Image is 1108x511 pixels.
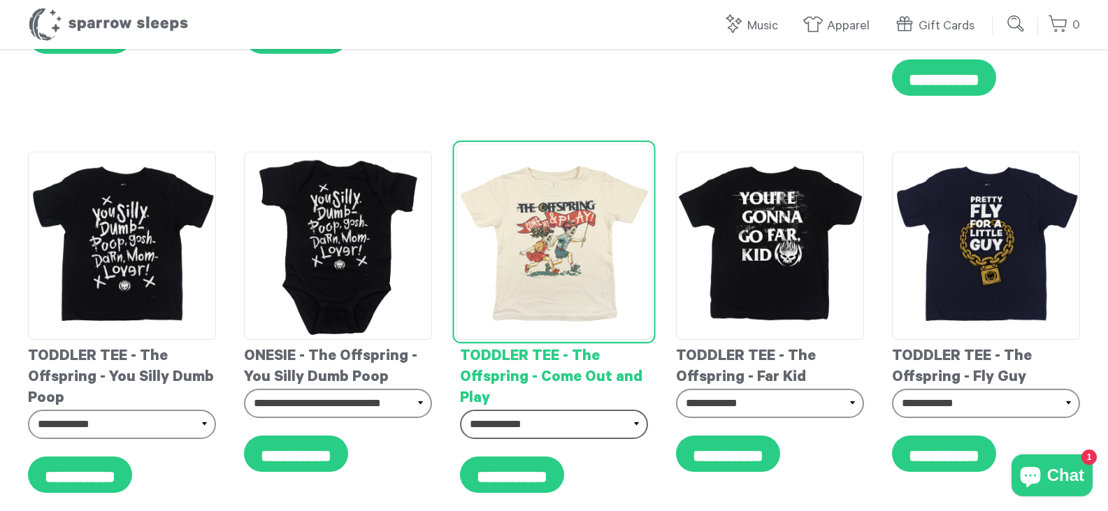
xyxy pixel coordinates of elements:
input: Submit [1002,10,1030,38]
img: TheOffspring-YouSilly-ToddlerT-shirt_grande.jpg [28,152,216,340]
h1: Sparrow Sleeps [28,7,189,42]
img: TheOffspring-YouSilly-Onesie_grande.jpg [244,152,432,340]
a: Gift Cards [894,11,981,41]
inbox-online-store-chat: Shopify online store chat [1007,454,1097,500]
a: Apparel [803,11,877,41]
div: TODDLER TEE - The Offspring - Far Kid [676,340,864,389]
div: TODDLER TEE - The Offspring - You Silly Dumb Poop [28,340,216,410]
img: TheOffspring-ComeOutAndPlay-ToddlerT-shirt_grande.jpg [456,144,652,340]
img: TheOffspring-PrettyFly-ToddlerT-shirt_grande.jpg [892,152,1080,340]
div: TODDLER TEE - The Offspring - Come Out and Play [460,340,648,410]
div: ONESIE - The Offspring - You Silly Dumb Poop [244,340,432,389]
div: TODDLER TEE - The Offspring - Fly Guy [892,340,1080,389]
a: 0 [1048,10,1080,41]
a: Music [723,11,785,41]
img: TheOffspring-GoFar_Back_-ToddlerT-shirt_grande.jpg [676,152,864,340]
